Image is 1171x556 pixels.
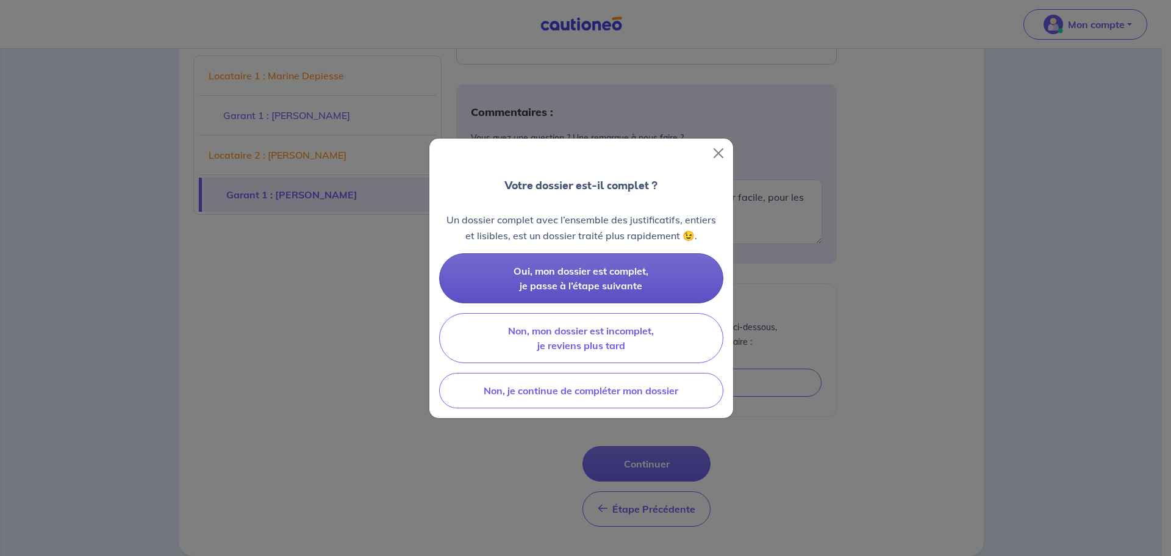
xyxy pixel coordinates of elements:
[514,265,648,292] span: Oui, mon dossier est complet, je passe à l’étape suivante
[484,385,678,397] span: Non, je continue de compléter mon dossier
[439,373,723,408] button: Non, je continue de compléter mon dossier
[508,325,654,352] span: Non, mon dossier est incomplet, je reviens plus tard
[504,178,657,193] p: Votre dossier est-il complet ?
[439,313,723,363] button: Non, mon dossier est incomplet, je reviens plus tard
[439,253,723,303] button: Oui, mon dossier est complet, je passe à l’étape suivante
[709,143,728,163] button: Close
[439,212,723,244] p: Un dossier complet avec l’ensemble des justificatifs, entiers et lisibles, est un dossier traité ...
